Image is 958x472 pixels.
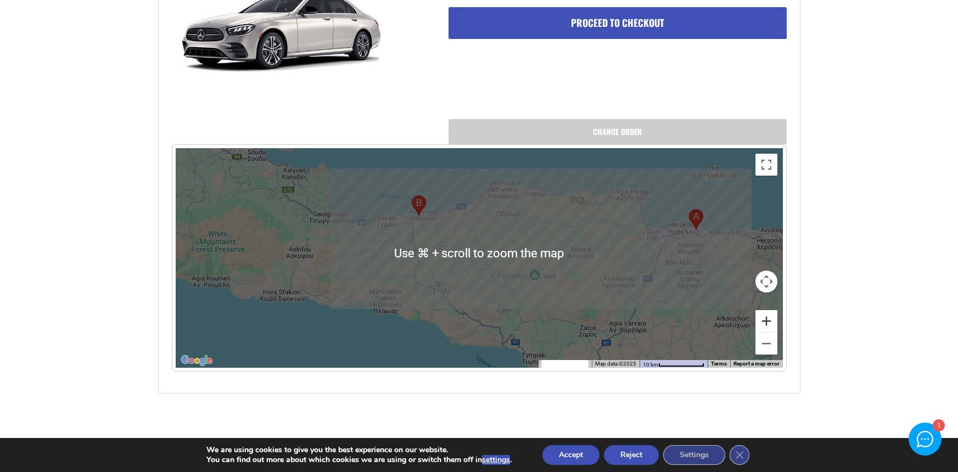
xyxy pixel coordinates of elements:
button: Close GDPR Cookie Banner [730,445,749,465]
button: Zoom in [755,310,777,332]
a: Terms (opens in new tab) [711,361,727,367]
span: 10 km [643,362,658,368]
a: Report a map error [733,361,780,367]
button: Settings [663,445,725,465]
iframe: Secure express checkout frame [446,76,789,107]
a: Change order [449,119,787,144]
button: Accept [542,445,600,465]
a: Open this area in Google Maps (opens a new window) [178,353,215,368]
span: Map data ©2025 [595,361,636,367]
img: Google [178,353,215,368]
p: We are using cookies to give you the best experience on our website. [206,445,512,455]
a: Proceed to checkout [449,7,787,39]
button: Reject [604,445,659,465]
button: Map scale: 10 km per 80 pixels [640,360,708,368]
p: You can find out more about which cookies we are using or switch them off in . [206,455,512,465]
button: Zoom out [755,333,777,355]
button: settings [482,455,510,465]
div: 1 [932,420,944,432]
div: Kirillou Loukareos 4, Rethymno 741 32, Greece [412,195,426,216]
button: Keyboard shortcuts [541,360,589,368]
iframe: Secure express checkout frame [446,44,617,75]
button: Map camera controls [755,271,777,293]
div: Heraklion Int'l Airport N. Kazantzakis, Leof. Ikarou 26, Nea Alikarnassos 716 01, Greece [689,209,703,229]
iframe: Secure express checkout frame [618,44,789,75]
button: Toggle fullscreen view [755,154,777,176]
